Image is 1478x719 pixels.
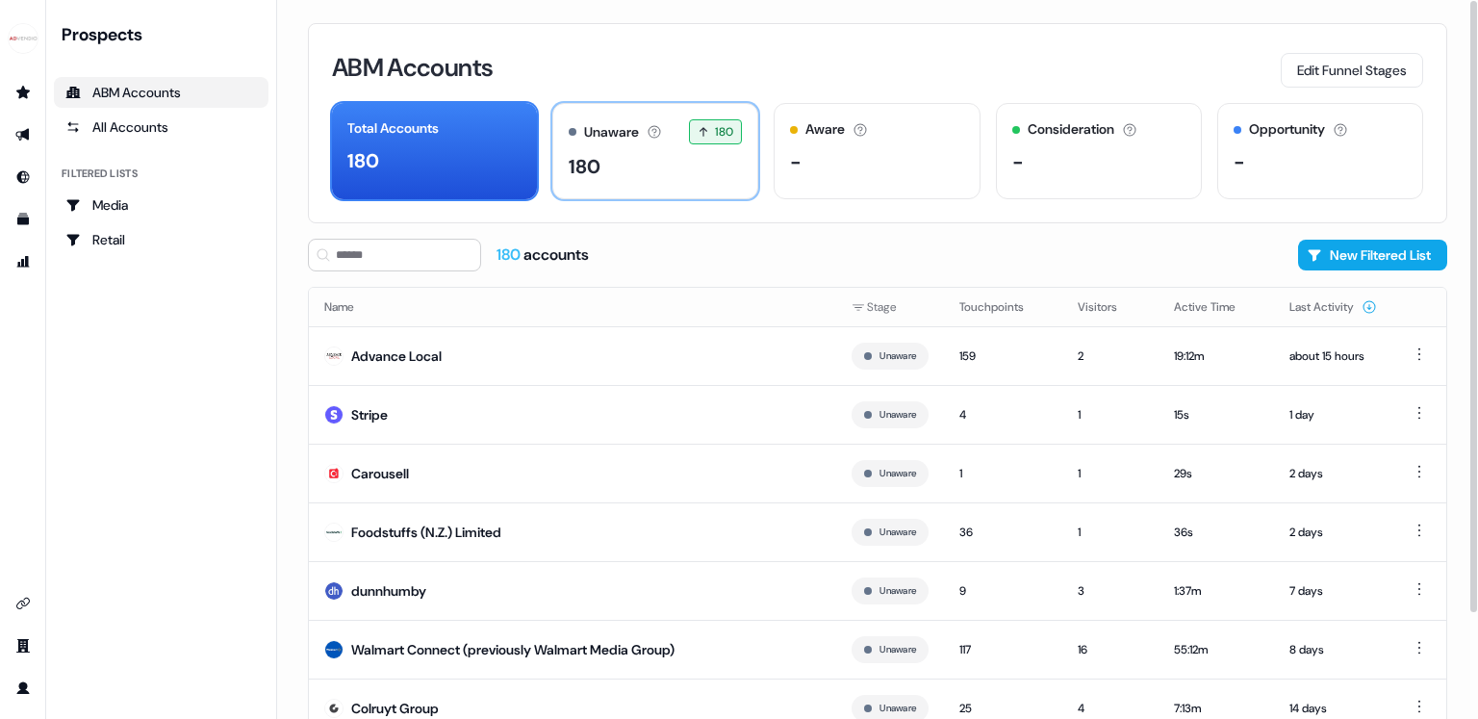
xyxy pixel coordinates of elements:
[715,122,733,141] span: 180
[879,582,916,600] button: Unaware
[1289,347,1377,366] div: about 15 hours
[1174,699,1259,718] div: 7:13m
[351,640,675,659] div: Walmart Connect (previously Walmart Media Group)
[1078,290,1140,324] button: Visitors
[1234,147,1245,176] div: -
[1174,640,1259,659] div: 55:12m
[8,673,38,704] a: Go to profile
[1289,290,1377,324] button: Last Activity
[1078,523,1143,542] div: 1
[54,77,268,108] a: ABM Accounts
[1174,523,1259,542] div: 36s
[1174,347,1259,366] div: 19:12m
[497,244,589,266] div: accounts
[1289,581,1377,601] div: 7 days
[879,406,916,424] button: Unaware
[1012,147,1024,176] div: -
[1078,464,1143,483] div: 1
[8,246,38,277] a: Go to attribution
[497,244,523,265] span: 180
[54,112,268,142] a: All accounts
[54,224,268,255] a: Go to Retail
[351,464,409,483] div: Carousell
[65,83,257,102] div: ABM Accounts
[65,117,257,137] div: All Accounts
[347,118,439,139] div: Total Accounts
[805,119,845,140] div: Aware
[852,297,929,317] div: Stage
[1289,640,1377,659] div: 8 days
[8,77,38,108] a: Go to prospects
[65,195,257,215] div: Media
[879,465,916,482] button: Unaware
[1289,699,1377,718] div: 14 days
[569,152,600,181] div: 180
[65,230,257,249] div: Retail
[332,55,493,80] h3: ABM Accounts
[959,581,1047,601] div: 9
[1078,405,1143,424] div: 1
[351,699,439,718] div: Colruyt Group
[879,700,916,717] button: Unaware
[62,166,138,182] div: Filtered lists
[584,122,639,142] div: Unaware
[1289,405,1377,424] div: 1 day
[8,119,38,150] a: Go to outbound experience
[1078,640,1143,659] div: 16
[8,630,38,661] a: Go to team
[959,699,1047,718] div: 25
[879,347,916,365] button: Unaware
[1289,464,1377,483] div: 2 days
[1028,119,1114,140] div: Consideration
[959,464,1047,483] div: 1
[62,23,268,46] div: Prospects
[959,640,1047,659] div: 117
[309,288,836,326] th: Name
[1174,581,1259,601] div: 1:37m
[347,146,379,175] div: 180
[879,641,916,658] button: Unaware
[959,405,1047,424] div: 4
[1249,119,1325,140] div: Opportunity
[790,147,802,176] div: -
[1078,581,1143,601] div: 3
[351,523,501,542] div: Foodstuffs (N.Z.) Limited
[8,162,38,193] a: Go to Inbound
[1174,405,1259,424] div: 15s
[8,588,38,619] a: Go to integrations
[8,204,38,235] a: Go to templates
[351,347,442,366] div: Advance Local
[351,405,388,424] div: Stripe
[959,290,1047,324] button: Touchpoints
[54,190,268,220] a: Go to Media
[1078,347,1143,366] div: 2
[1289,523,1377,542] div: 2 days
[1298,240,1447,270] button: New Filtered List
[1174,290,1259,324] button: Active Time
[959,347,1047,366] div: 159
[1078,699,1143,718] div: 4
[1281,53,1423,88] button: Edit Funnel Stages
[1174,464,1259,483] div: 29s
[959,523,1047,542] div: 36
[351,581,426,601] div: dunnhumby
[879,524,916,541] button: Unaware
